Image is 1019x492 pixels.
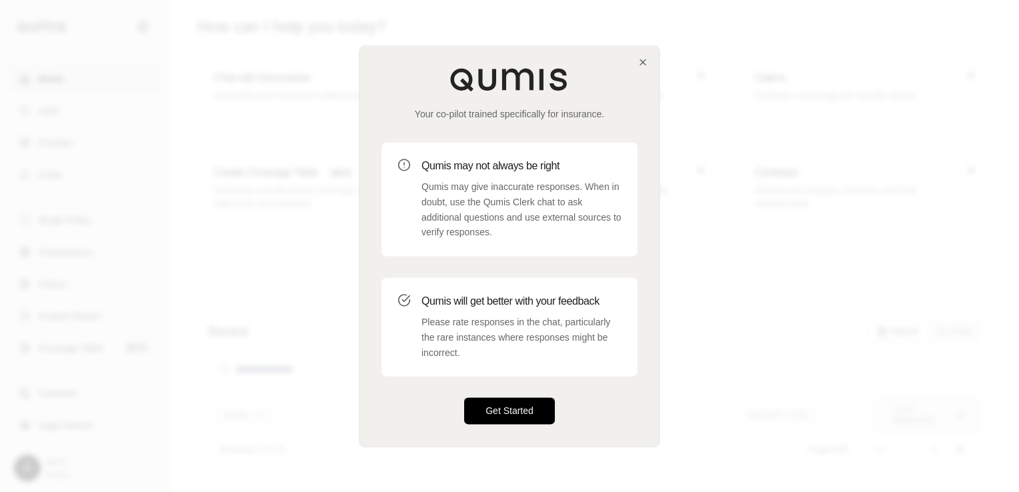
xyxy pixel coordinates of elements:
[421,158,622,174] h3: Qumis may not always be right
[421,179,622,240] p: Qumis may give inaccurate responses. When in doubt, use the Qumis Clerk chat to ask additional qu...
[464,398,555,425] button: Get Started
[421,293,622,309] h3: Qumis will get better with your feedback
[381,107,638,121] p: Your co-pilot trained specifically for insurance.
[449,67,570,91] img: Qumis Logo
[421,315,622,360] p: Please rate responses in the chat, particularly the rare instances where responses might be incor...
